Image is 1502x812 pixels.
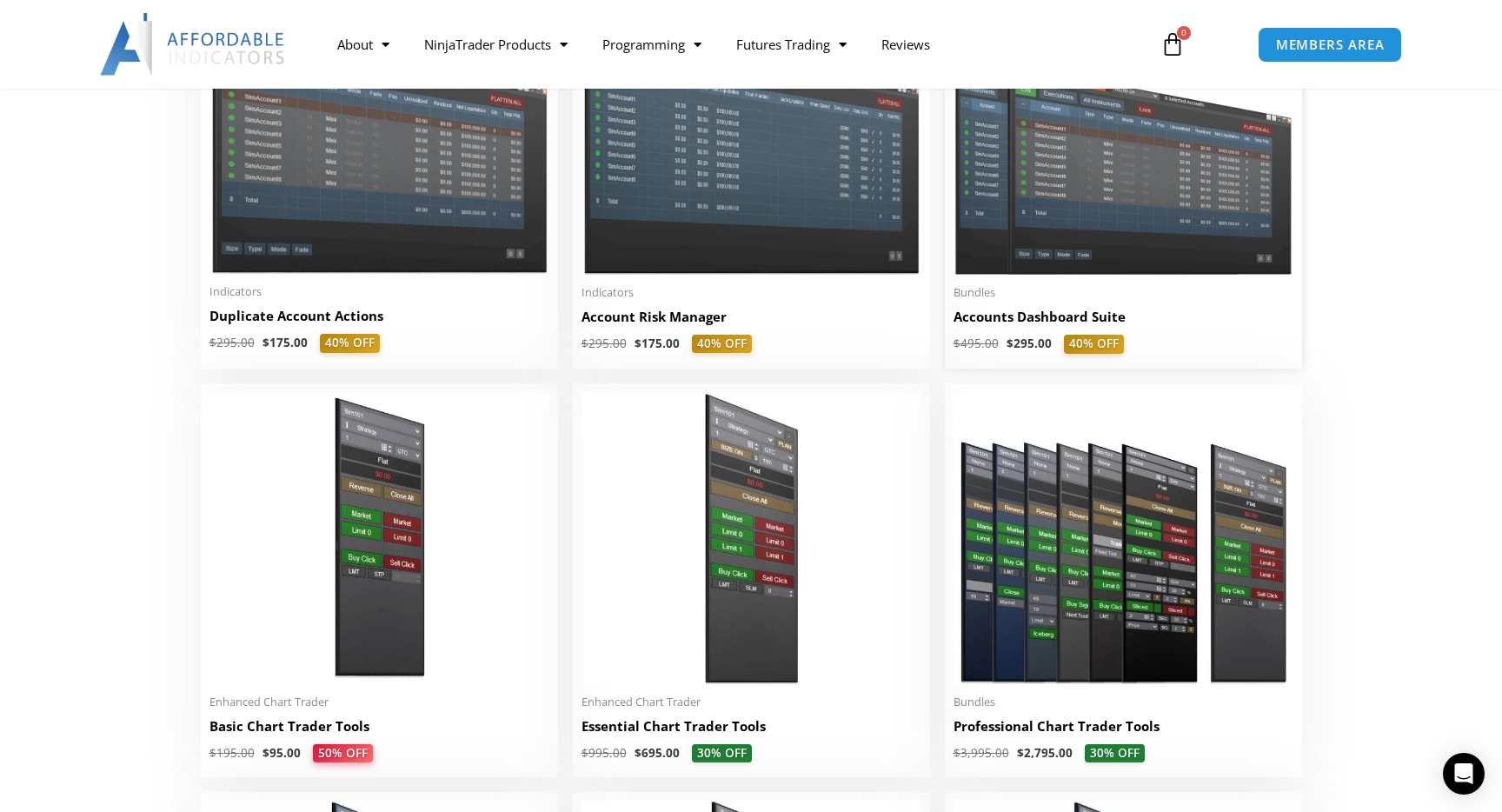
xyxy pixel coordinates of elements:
[209,392,549,684] img: BasicTools
[719,24,864,64] a: Futures Trading
[582,695,921,709] span: Enhanced Chart Trader
[582,336,588,351] span: $
[263,335,269,350] span: $
[1085,744,1145,763] span: 30% OFF
[954,717,1293,735] h2: Professional Chart Trader Tools
[954,392,1293,684] img: ProfessionalToolsBundlePage
[209,717,549,735] h2: Basic Chart Trader Tools
[209,3,549,274] img: Duplicate Account Actions
[209,335,216,350] span: $
[582,308,921,335] a: Account Risk Manager
[692,335,752,354] span: 40% OFF
[582,745,588,761] span: $
[582,717,921,735] h2: Essential Chart Trader Tools
[864,24,947,64] a: Reviews
[209,307,549,325] h2: Duplicate Account Actions
[1007,336,1014,351] span: $
[954,695,1293,709] span: Bundles
[1177,26,1191,40] span: 0
[310,743,375,763] span: 50% OFF
[1007,336,1052,351] bdi: 295.00
[1258,27,1403,63] a: MEMBERS AREA
[582,308,921,326] h2: Account Risk Manager
[407,24,585,64] a: NinjaTrader Products
[1017,745,1024,761] span: $
[320,334,380,353] span: 40% OFF
[582,3,921,274] img: Account Risk Manager
[263,335,308,350] bdi: 175.00
[635,336,680,351] bdi: 175.00
[954,745,1009,761] bdi: 3,995.00
[582,717,921,744] a: Essential Chart Trader Tools
[320,24,1140,64] nav: Menu
[954,308,1293,335] a: Accounts Dashboard Suite
[954,336,960,351] span: $
[954,336,999,351] bdi: 495.00
[635,745,641,761] span: $
[692,744,752,763] span: 30% OFF
[582,336,627,351] bdi: 295.00
[209,335,255,350] bdi: 295.00
[954,308,1293,326] h2: Accounts Dashboard Suite
[320,24,407,64] a: About
[1443,753,1485,795] div: Open Intercom Messenger
[582,392,921,684] img: Essential Chart Trader Tools
[1134,19,1211,70] a: 0
[582,285,921,300] span: Indicators
[1276,38,1385,51] span: MEMBERS AREA
[209,307,549,334] a: Duplicate Account Actions
[209,695,549,709] span: Enhanced Chart Trader
[954,285,1293,300] span: Bundles
[263,745,269,761] span: $
[954,3,1293,275] img: Accounts Dashboard Suite
[954,717,1293,744] a: Professional Chart Trader Tools
[1017,745,1073,761] bdi: 2,795.00
[263,745,301,761] bdi: 95.00
[100,13,287,76] img: LogoAI | Affordable Indicators – NinjaTrader
[954,745,960,761] span: $
[209,717,549,744] a: Basic Chart Trader Tools
[582,745,627,761] bdi: 995.00
[209,745,255,761] bdi: 195.00
[585,24,719,64] a: Programming
[635,336,641,351] span: $
[209,284,549,299] span: Indicators
[635,745,680,761] bdi: 695.00
[1064,335,1124,354] span: 40% OFF
[209,745,216,761] span: $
